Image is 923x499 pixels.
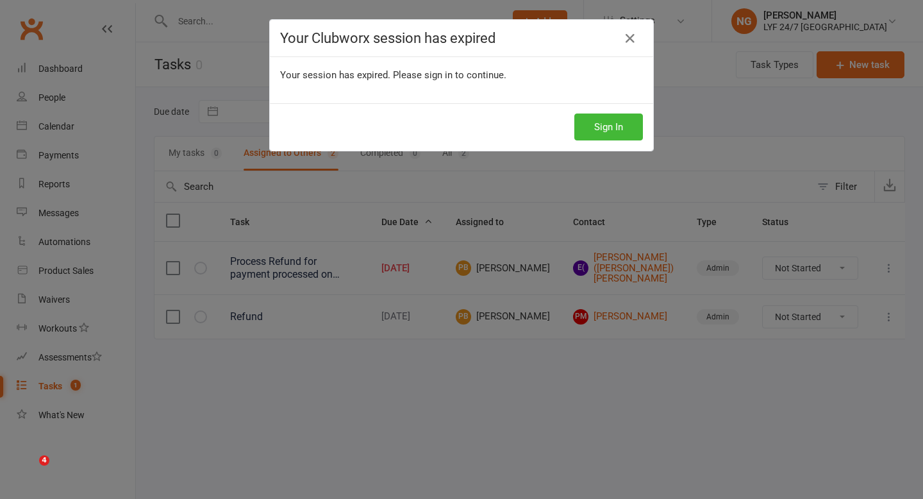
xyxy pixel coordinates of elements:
span: Your session has expired. Please sign in to continue. [280,69,506,81]
span: 4 [39,455,49,466]
button: Sign In [574,114,643,140]
a: Close [620,28,640,49]
iframe: Intercom live chat [13,455,44,486]
h4: Your Clubworx session has expired [280,30,643,46]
